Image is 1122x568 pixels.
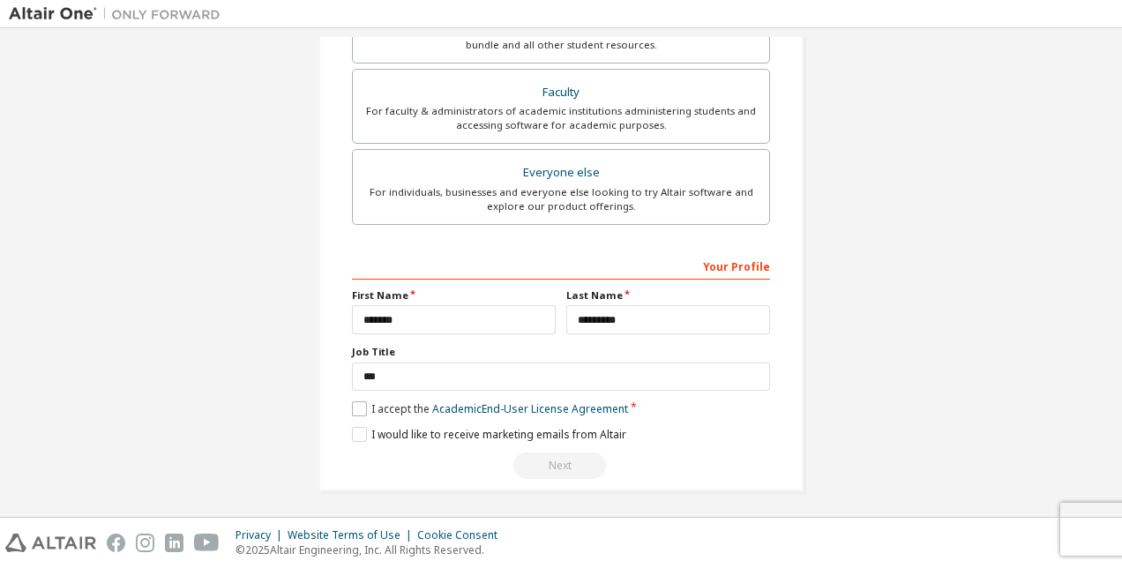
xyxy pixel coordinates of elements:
[352,452,770,479] div: Read and acccept EULA to continue
[417,528,508,542] div: Cookie Consent
[352,288,556,303] label: First Name
[236,542,508,557] p: © 2025 Altair Engineering, Inc. All Rights Reserved.
[165,534,183,552] img: linkedin.svg
[288,528,417,542] div: Website Terms of Use
[107,534,125,552] img: facebook.svg
[5,534,96,552] img: altair_logo.svg
[363,104,759,132] div: For faculty & administrators of academic institutions administering students and accessing softwa...
[566,288,770,303] label: Last Name
[363,185,759,213] div: For individuals, businesses and everyone else looking to try Altair software and explore our prod...
[432,401,628,416] a: Academic End-User License Agreement
[194,534,220,552] img: youtube.svg
[363,161,759,185] div: Everyone else
[136,534,154,552] img: instagram.svg
[352,427,626,442] label: I would like to receive marketing emails from Altair
[9,5,229,23] img: Altair One
[352,345,770,359] label: Job Title
[352,251,770,280] div: Your Profile
[352,401,628,416] label: I accept the
[363,24,759,52] div: For currently enrolled students looking to access the free Altair Student Edition bundle and all ...
[236,528,288,542] div: Privacy
[363,80,759,105] div: Faculty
